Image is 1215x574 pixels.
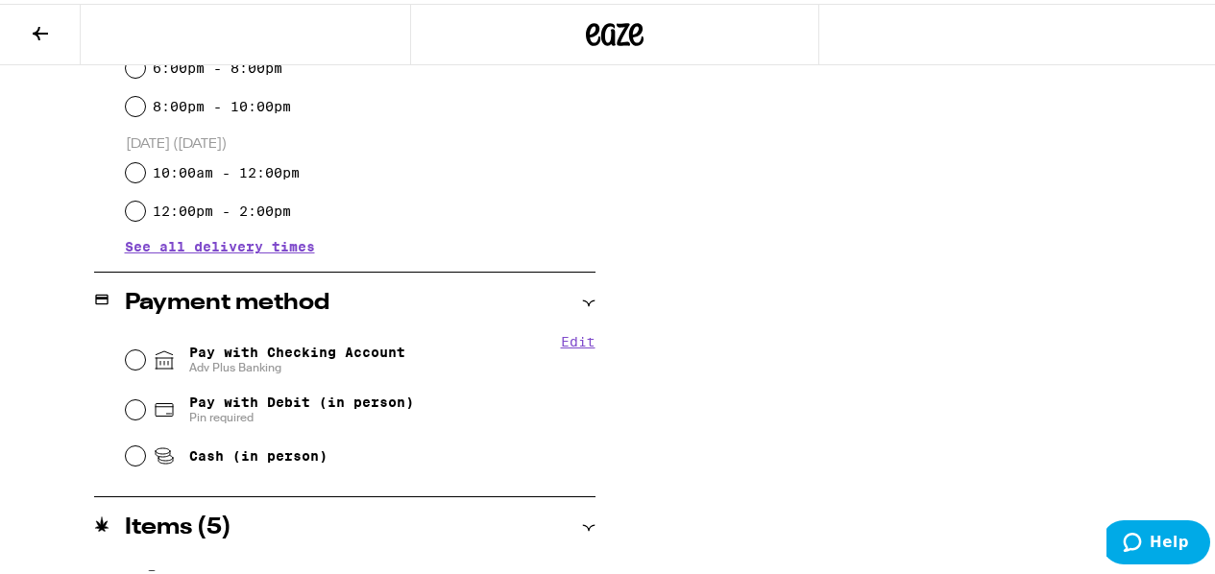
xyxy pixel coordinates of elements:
[126,132,595,150] p: [DATE] ([DATE])
[125,513,231,536] h2: Items ( 5 )
[189,406,414,421] span: Pin required
[125,288,329,311] h2: Payment method
[153,57,282,72] label: 6:00pm - 8:00pm
[189,356,405,371] span: Adv Plus Banking
[153,161,300,177] label: 10:00am - 12:00pm
[189,444,328,460] span: Cash (in person)
[125,236,315,250] button: See all delivery times
[189,341,405,371] span: Pay with Checking Account
[153,200,291,215] label: 12:00pm - 2:00pm
[153,95,291,110] label: 8:00pm - 10:00pm
[561,330,595,346] button: Edit
[189,391,414,406] span: Pay with Debit (in person)
[1106,516,1210,564] iframe: Opens a widget where you can find more information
